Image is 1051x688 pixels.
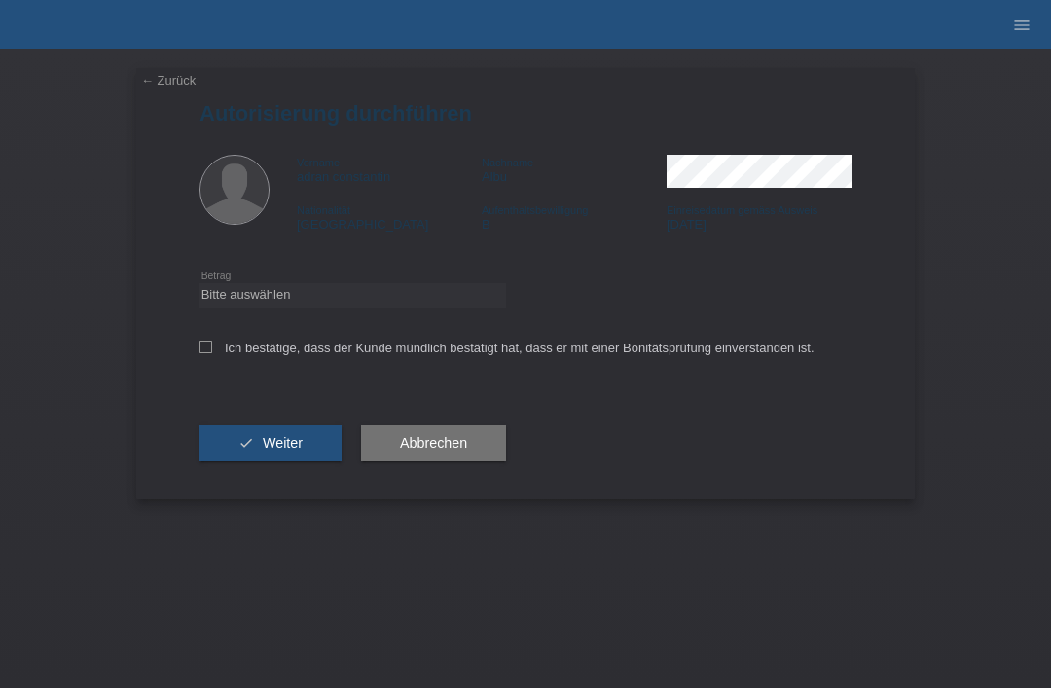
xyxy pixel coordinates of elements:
[141,73,196,88] a: ← Zurück
[400,435,467,451] span: Abbrechen
[667,202,852,232] div: [DATE]
[361,425,506,462] button: Abbrechen
[297,202,482,232] div: [GEOGRAPHIC_DATA]
[199,341,815,355] label: Ich bestätige, dass der Kunde mündlich bestätigt hat, dass er mit einer Bonitätsprüfung einversta...
[482,202,667,232] div: B
[1012,16,1032,35] i: menu
[482,157,533,168] span: Nachname
[199,425,342,462] button: check Weiter
[297,157,340,168] span: Vorname
[482,204,588,216] span: Aufenthaltsbewilligung
[667,204,817,216] span: Einreisedatum gemäss Ausweis
[263,435,303,451] span: Weiter
[482,155,667,184] div: Albu
[1002,18,1041,30] a: menu
[297,155,482,184] div: adran constantin
[238,435,254,451] i: check
[199,101,852,126] h1: Autorisierung durchführen
[297,204,350,216] span: Nationalität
